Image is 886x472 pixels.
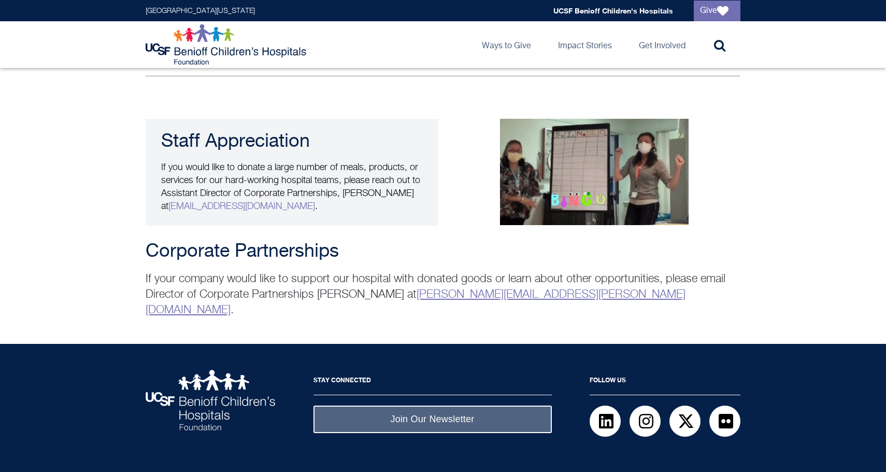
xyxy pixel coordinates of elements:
a: Join Our Newsletter [313,406,552,433]
p: If your company would like to support our hospital with donated goods or learn about other opport... [146,271,740,318]
a: [EMAIL_ADDRESS][DOMAIN_NAME] [168,202,315,211]
h2: Follow Us [590,370,740,395]
h3: Staff Appreciation [161,131,423,152]
a: Get Involved [631,21,694,68]
a: [GEOGRAPHIC_DATA][US_STATE] [146,7,255,15]
a: UCSF Benioff Children's Hospitals [553,6,673,15]
a: Impact Stories [550,21,620,68]
h2: Corporate Partnerships [146,241,740,262]
p: If you would like to donate a large number of meals, products, or services for our hard-working h... [161,161,423,213]
img: Logo for UCSF Benioff Children's Hospitals Foundation [146,24,309,65]
h2: Stay Connected [313,370,552,395]
a: Give [694,1,740,21]
a: Ways to Give [474,21,539,68]
img: Child life team [500,119,689,225]
img: UCSF Benioff Children's Hospitals [146,370,275,431]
